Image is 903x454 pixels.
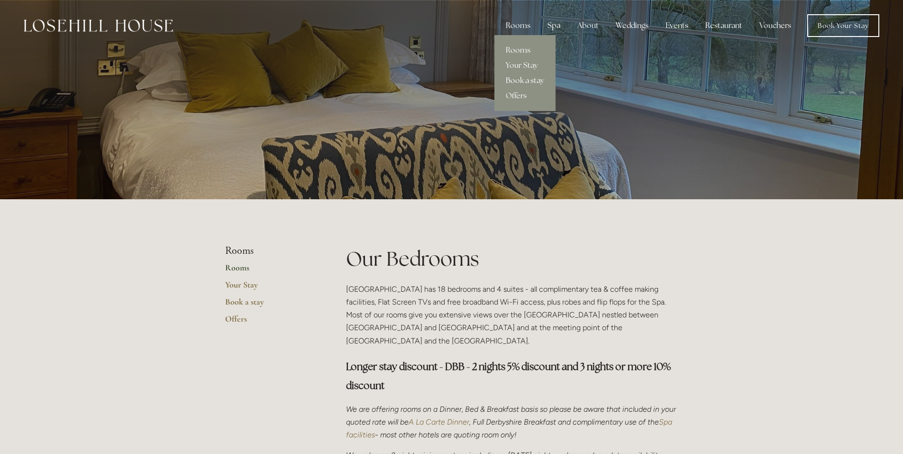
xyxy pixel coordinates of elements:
div: Restaurant [698,16,750,35]
a: Offers [225,314,316,331]
a: Book Your Stay [807,14,879,37]
em: , Full Derbyshire Breakfast and complimentary use of the [469,417,659,426]
div: Rooms [498,16,538,35]
a: Your Stay [494,58,556,73]
h1: Our Bedrooms [346,245,678,273]
a: Rooms [225,262,316,279]
a: Your Stay [225,279,316,296]
em: We are offering rooms on a Dinner, Bed & Breakfast basis so please be aware that included in your... [346,405,678,426]
p: [GEOGRAPHIC_DATA] has 18 bedrooms and 4 suites - all complimentary tea & coffee making facilities... [346,283,678,347]
a: Offers [494,88,556,103]
div: Spa [540,16,568,35]
a: A La Carte Dinner [409,417,469,426]
a: Book a stay [225,296,316,314]
a: Book a stay [494,73,556,88]
div: Events [658,16,696,35]
strong: Longer stay discount - DBB - 2 nights 5% discount and 3 nights or more 10% discount [346,360,673,392]
div: Weddings [608,16,656,35]
em: - most other hotels are quoting room only! [375,430,517,439]
div: About [570,16,606,35]
img: Losehill House [24,19,173,32]
a: Rooms [494,43,556,58]
li: Rooms [225,245,316,257]
a: Vouchers [752,16,799,35]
